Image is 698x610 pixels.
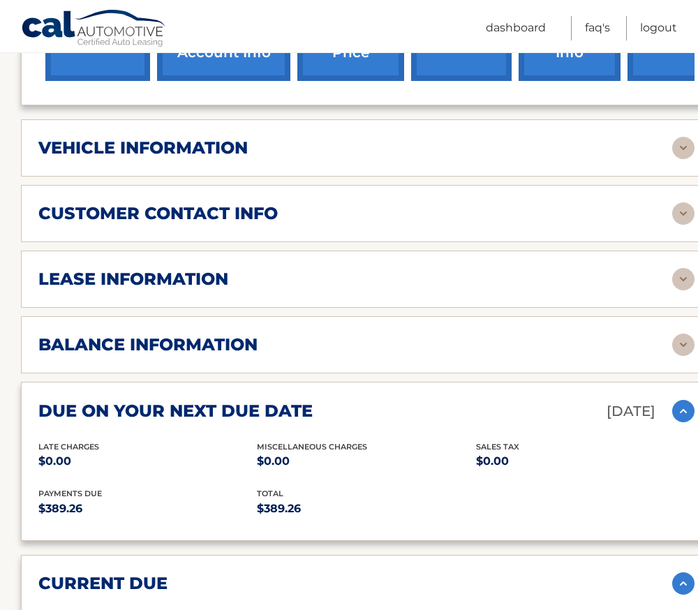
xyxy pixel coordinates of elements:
[672,400,695,422] img: accordion-active.svg
[257,489,283,498] span: total
[672,137,695,159] img: accordion-rest.svg
[672,572,695,595] img: accordion-active.svg
[38,334,258,355] h2: balance information
[672,268,695,290] img: accordion-rest.svg
[38,269,228,290] h2: lease information
[21,9,168,50] a: Cal Automotive
[486,16,546,40] a: Dashboard
[38,137,248,158] h2: vehicle information
[585,16,610,40] a: FAQ's
[38,452,257,471] p: $0.00
[257,442,367,452] span: Miscellaneous Charges
[38,489,102,498] span: Payments Due
[476,452,695,471] p: $0.00
[476,442,519,452] span: Sales Tax
[38,203,278,224] h2: customer contact info
[257,452,475,471] p: $0.00
[640,16,677,40] a: Logout
[607,399,655,424] p: [DATE]
[257,499,475,519] p: $389.26
[38,401,313,422] h2: due on your next due date
[38,499,257,519] p: $389.26
[38,573,168,594] h2: current due
[672,202,695,225] img: accordion-rest.svg
[38,442,99,452] span: Late Charges
[672,334,695,356] img: accordion-rest.svg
